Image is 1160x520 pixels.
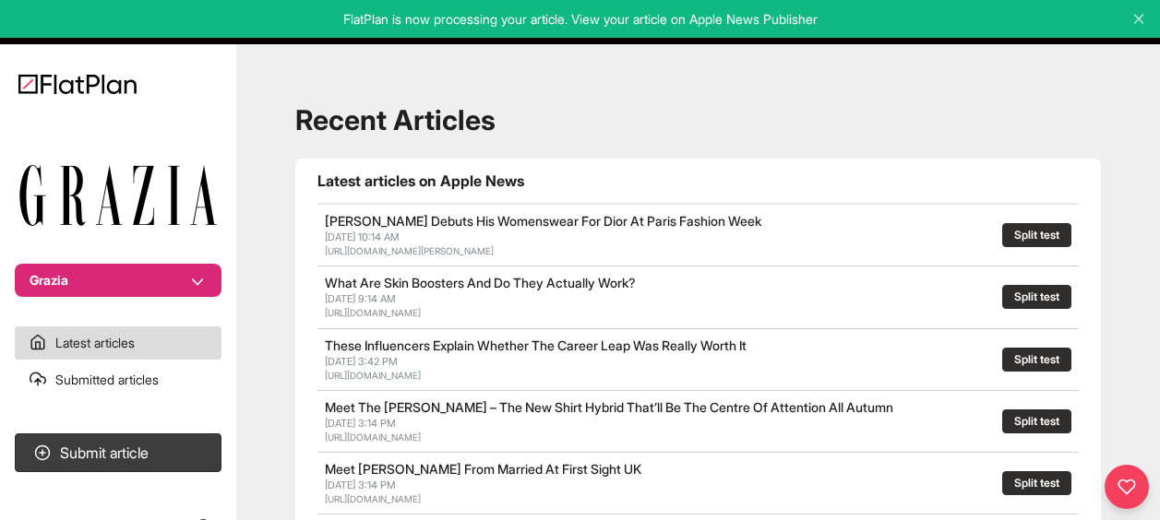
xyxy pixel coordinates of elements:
a: What Are Skin Boosters And Do They Actually Work? [325,275,636,290]
button: Split test [1002,348,1071,372]
a: Submitted articles [15,363,221,396]
img: Publication Logo [18,164,218,227]
span: [DATE] 9:14 AM [325,292,396,305]
button: Submit article [15,433,221,472]
span: [DATE] 3:14 PM [325,479,396,491]
a: [URL][DOMAIN_NAME] [325,493,421,504]
a: [URL][DOMAIN_NAME] [325,307,421,318]
a: These Influencers Explain Whether The Career Leap Was Really Worth It [325,337,747,353]
a: [URL][DOMAIN_NAME] [325,370,421,381]
a: Meet The [PERSON_NAME] – The New Shirt Hybrid That’ll Be The Centre Of Attention All Autumn [325,399,893,415]
button: Split test [1002,471,1071,495]
span: [DATE] 3:14 PM [325,417,396,430]
button: Split test [1002,409,1071,433]
button: Grazia [15,264,221,297]
a: Meet [PERSON_NAME] From Married At First Sight UK [325,461,641,477]
a: [URL][DOMAIN_NAME][PERSON_NAME] [325,245,494,256]
img: Logo [18,74,137,94]
p: FlatPlan is now processing your article. View your article on Apple News Publisher [13,10,1147,29]
span: [DATE] 3:42 PM [325,355,398,368]
a: [URL][DOMAIN_NAME] [325,431,421,443]
a: [PERSON_NAME] Debuts His Womenswear For Dior At Paris Fashion Week [325,213,761,229]
h1: Recent Articles [295,103,1101,136]
h1: Latest articles on Apple News [317,170,1079,192]
a: Latest articles [15,326,221,360]
button: Split test [1002,223,1071,247]
span: [DATE] 10:14 AM [325,230,400,243]
button: Split test [1002,285,1071,309]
